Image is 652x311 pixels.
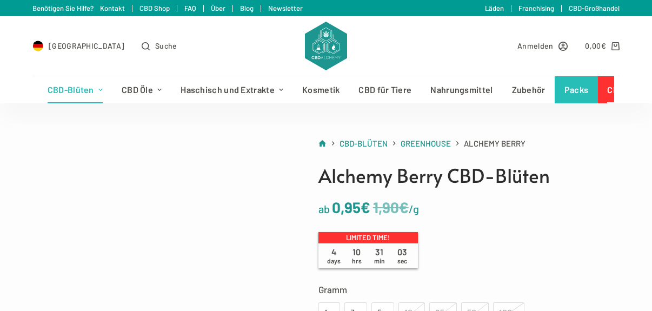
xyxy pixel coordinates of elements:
a: Packs [555,76,598,103]
a: Blog [240,4,254,12]
bdi: 1,90 [373,198,409,216]
a: Haschisch und Extrakte [171,76,293,103]
button: Open search form [142,39,177,52]
bdi: 0,95 [332,198,370,216]
a: Greenhouse [401,137,451,150]
span: 10 [345,247,368,265]
span: CBD-Blüten [340,138,388,148]
a: FAQ [184,4,196,12]
span: 31 [368,247,391,265]
span: [GEOGRAPHIC_DATA] [49,39,124,52]
span: /g [409,202,419,215]
span: hrs [352,257,362,264]
a: Franchising [518,4,554,12]
span: min [374,257,385,264]
a: Anmelden [517,39,568,52]
span: ab [318,202,330,215]
a: CBD Shop [139,4,170,12]
a: Newsletter [268,4,303,12]
a: Zubehör [502,76,555,103]
nav: Header-Menü [38,76,614,103]
a: Über [211,4,225,12]
label: Gramm [318,282,620,297]
span: € [399,198,409,216]
a: CBD-Großhandel [569,4,620,12]
a: Benötigen Sie Hilfe? Kontakt [32,4,125,12]
a: Läden [485,4,504,12]
span: € [361,198,370,216]
a: CBD-Blüten [340,137,388,150]
p: Limited time! [318,232,418,244]
a: CBD Öle [112,76,171,103]
span: 4 [323,247,345,265]
span: Alchemy Berry [464,137,525,150]
a: CBD für Tiere [349,76,421,103]
bdi: 0,00 [585,41,606,50]
a: Select Country [32,39,124,52]
img: CBD Alchemy [305,22,347,70]
span: 03 [391,247,414,265]
span: Suche [155,39,177,52]
span: Anmelden [517,39,553,52]
a: Kosmetik [293,76,349,103]
span: Greenhouse [401,138,451,148]
a: CBD-Blüten [38,76,112,103]
a: Shopping cart [585,39,619,52]
span: days [327,257,341,264]
h1: Alchemy Berry CBD-Blüten [318,161,620,190]
img: DE Flag [32,41,43,51]
a: Nahrungsmittel [421,76,502,103]
span: sec [397,257,407,264]
span: € [601,41,606,50]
